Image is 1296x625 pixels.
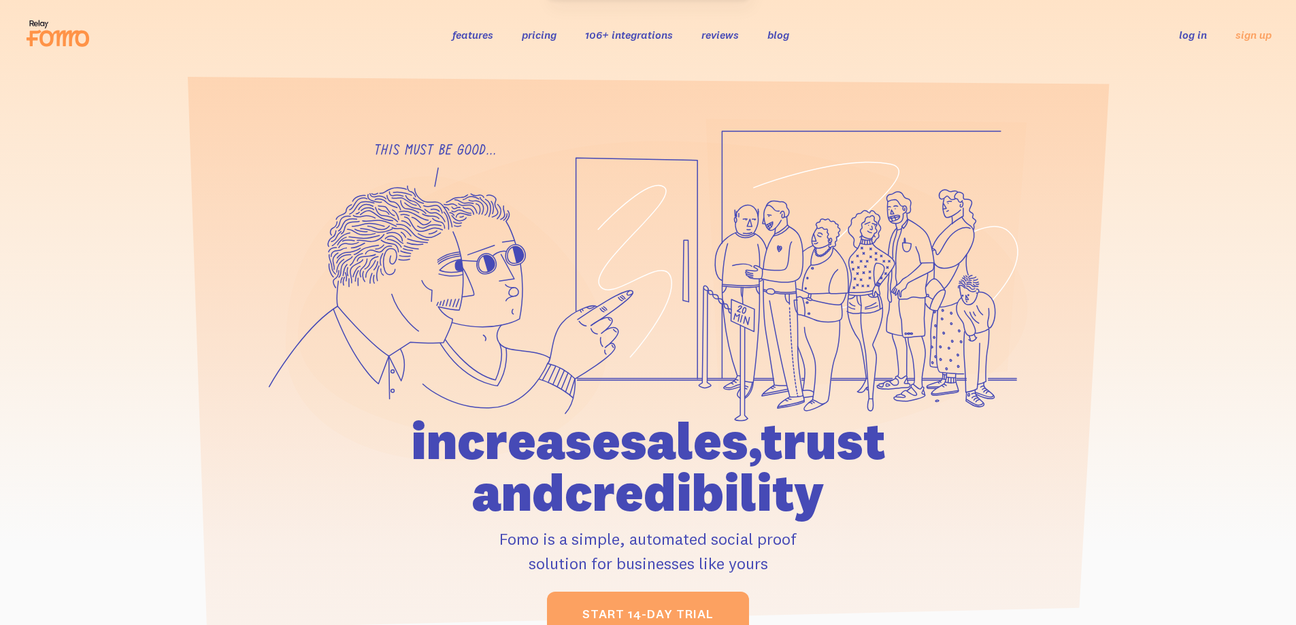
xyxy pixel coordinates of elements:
a: pricing [522,28,556,41]
h1: increase sales, trust and credibility [333,415,963,518]
a: sign up [1235,28,1272,42]
a: 106+ integrations [585,28,673,41]
a: log in [1179,28,1207,41]
a: blog [767,28,789,41]
a: features [452,28,493,41]
p: Fomo is a simple, automated social proof solution for businesses like yours [333,526,963,575]
a: reviews [701,28,739,41]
